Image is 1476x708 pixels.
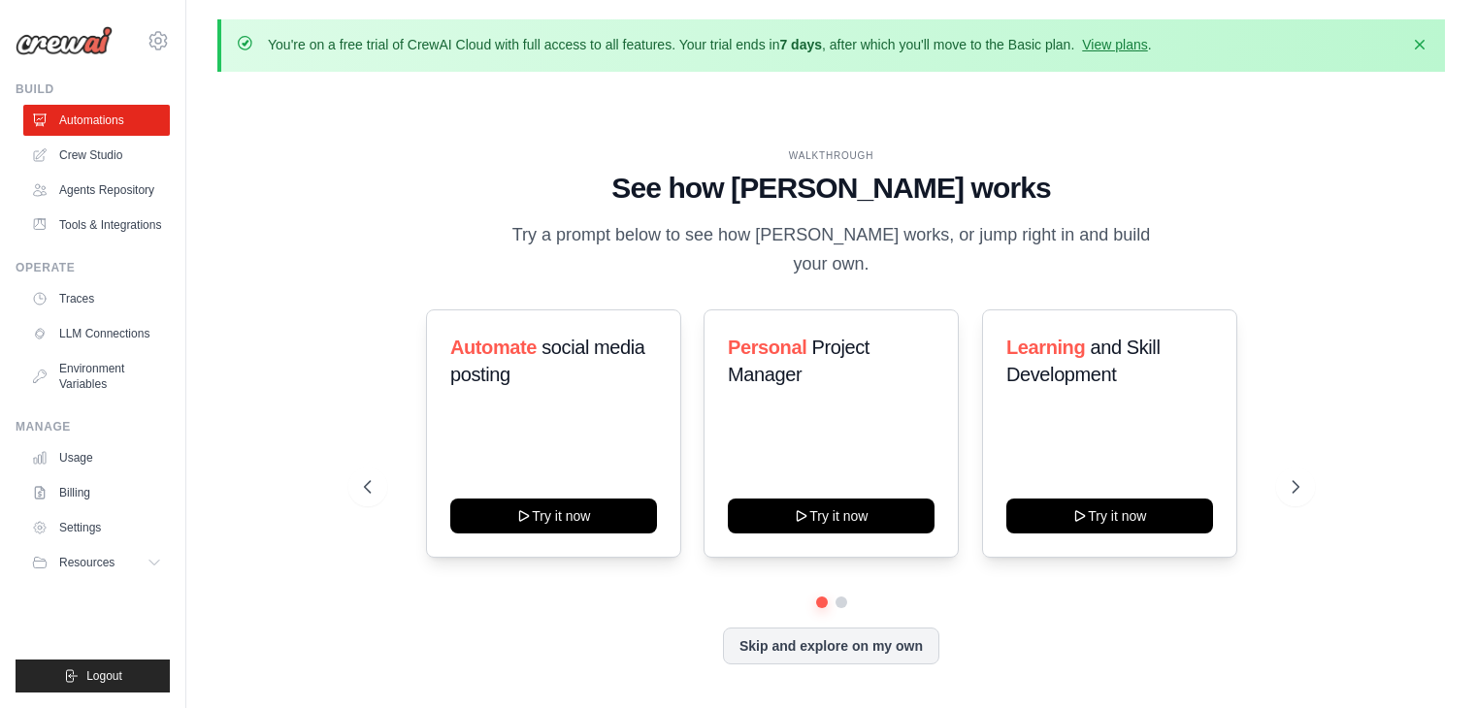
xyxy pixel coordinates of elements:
span: social media posting [450,337,645,385]
a: Automations [23,105,170,136]
p: You're on a free trial of CrewAI Cloud with full access to all features. Your trial ends in , aft... [268,35,1152,54]
a: Usage [23,442,170,473]
span: Automate [450,337,537,358]
a: Crew Studio [23,140,170,171]
a: Tools & Integrations [23,209,170,241]
button: Skip and explore on my own [723,628,939,664]
a: Environment Variables [23,353,170,400]
button: Try it now [450,499,657,533]
button: Try it now [1006,499,1213,533]
a: Billing [23,477,170,508]
a: View plans [1082,37,1147,52]
div: WALKTHROUGH [364,148,1299,163]
h1: See how [PERSON_NAME] works [364,171,1299,206]
button: Try it now [728,499,935,533]
img: Logo [16,26,113,55]
span: Logout [86,668,122,684]
span: and Skill Development [1006,337,1160,385]
div: Build [16,81,170,97]
p: Try a prompt below to see how [PERSON_NAME] works, or jump right in and build your own. [506,221,1158,278]
strong: 7 days [779,37,822,52]
div: Operate [16,260,170,275]
a: LLM Connections [23,318,170,349]
button: Resources [23,547,170,578]
span: Personal [728,337,806,358]
a: Agents Repository [23,175,170,206]
span: Project Manager [728,337,869,385]
a: Settings [23,512,170,543]
a: Traces [23,283,170,314]
div: Manage [16,419,170,434]
button: Logout [16,660,170,692]
iframe: Chat Widget [1379,615,1476,708]
span: Resources [59,555,115,570]
span: Learning [1006,337,1085,358]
